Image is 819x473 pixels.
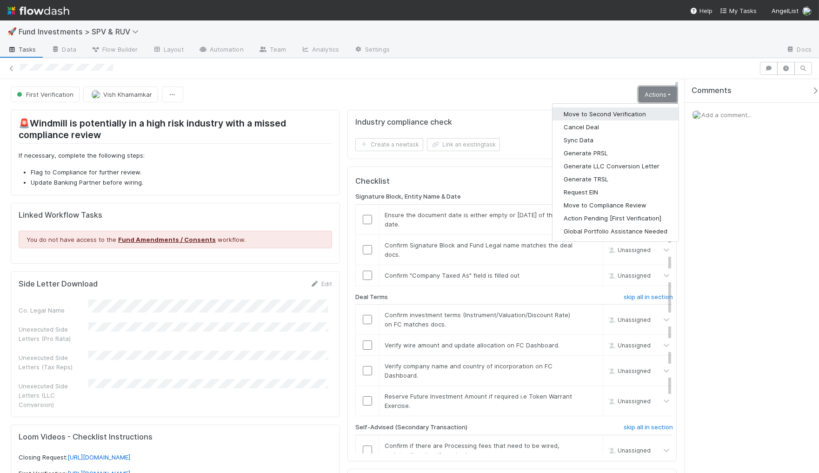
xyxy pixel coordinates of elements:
div: Co. Legal Name [19,306,88,315]
a: Docs [779,43,819,58]
button: Link an existingtask [427,138,500,151]
h6: Signature Block, Entity Name & Date [355,193,461,200]
p: If necessary, complete the following steps: [19,151,332,160]
a: Layout [145,43,191,58]
h5: Linked Workflow Tasks [19,211,332,220]
span: Confirm if there are Processing fees that need to be wired, update allocation if required. [385,442,559,459]
div: Unexecuted Side Letters (LLC Conversion) [19,381,88,409]
span: Unassigned [606,342,651,349]
a: skip all in section [624,424,673,435]
button: Generate TRSL [553,173,679,186]
span: Unassigned [606,246,651,253]
li: Update Banking Partner before wiring. [31,178,332,187]
span: Vish Khamamkar [103,91,152,98]
a: Data [44,43,84,58]
h5: Loom Videos - Checklist Instructions [19,433,332,442]
button: First Verification [11,87,80,102]
span: Unassigned [606,272,651,279]
a: Flow Builder [84,43,145,58]
span: Comments [692,86,732,95]
span: Confirm investment terms (Instrument/Valuation/Discount Rate) on FC matches docs. [385,311,570,328]
a: Fund Amendments / Consents [118,236,216,243]
span: Reserve Future Investment Amount if required i.e Token Warrant Exercise. [385,393,572,409]
span: Verify company name and country of incorporation on FC Dashboard. [385,362,553,379]
a: Team [251,43,293,58]
h6: Deal Terms [355,293,388,301]
button: Request EIN [553,186,679,199]
h5: Checklist [355,177,390,186]
span: AngelList [772,7,799,14]
h5: Side Letter Download [19,280,98,289]
span: 🚀 [7,27,17,35]
a: Automation [191,43,251,58]
button: Vish Khamamkar [83,87,158,102]
img: logo-inverted-e16ddd16eac7371096b0.svg [7,3,69,19]
span: Unassigned [606,316,651,323]
button: Generate PRSL [553,147,679,160]
img: avatar_2de93f86-b6c7-4495-bfe2-fb093354a53c.png [91,90,100,99]
h6: Self-Advised (Secondary Transaction) [355,424,467,431]
a: skip all in section [624,293,673,305]
button: Move to Compliance Review [553,199,679,212]
div: Unexecuted Side Letters (Pro Rata) [19,325,88,343]
span: Confirm Signature Block and Fund Legal name matches the deal docs. [385,241,573,258]
a: [URL][DOMAIN_NAME] [67,453,130,461]
span: Confirm "Company Taxed As" field is filled out [385,272,519,279]
h5: Industry compliance check [355,118,452,127]
a: Edit [310,280,332,287]
span: Add a comment... [701,111,752,119]
button: Create a newtask [355,138,423,151]
span: Flow Builder [91,45,138,54]
div: You do not have access to the workflow. [19,231,332,248]
div: Help [690,6,712,15]
span: Fund Investments > SPV & RUV [19,27,143,36]
span: My Tasks [720,7,757,14]
button: Generate LLC Conversion Letter [553,160,679,173]
p: Closing Request: [19,453,332,462]
span: Unassigned [606,398,651,405]
button: Sync Data [553,133,679,147]
img: avatar_2de93f86-b6c7-4495-bfe2-fb093354a53c.png [692,110,701,120]
div: Unexecuted Side Letters (Tax Reps) [19,353,88,372]
h6: skip all in section [624,424,673,431]
span: Unassigned [606,367,651,374]
span: Ensure the document date is either empty or [DATE] of the wire date. [385,211,571,228]
button: Move to Second Verification [553,107,679,120]
li: Flag to Compliance for further review. [31,168,332,177]
button: Cancel Deal [553,120,679,133]
img: avatar_2de93f86-b6c7-4495-bfe2-fb093354a53c.png [802,7,812,16]
span: Verify wire amount and update allocation on FC Dashboard. [385,341,559,349]
span: Tasks [7,45,36,54]
span: First Verification [15,91,73,98]
h6: skip all in section [624,293,673,301]
h2: 🚨Windmill is potentially in a high risk industry with a missed compliance review [19,118,332,144]
button: Action Pending [First Verification] [553,212,679,225]
a: Settings [346,43,397,58]
a: My Tasks [720,6,757,15]
span: Unassigned [606,447,651,454]
a: Actions [639,87,677,102]
button: Global Portfolio Assistance Needed [553,225,679,238]
a: Analytics [293,43,346,58]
